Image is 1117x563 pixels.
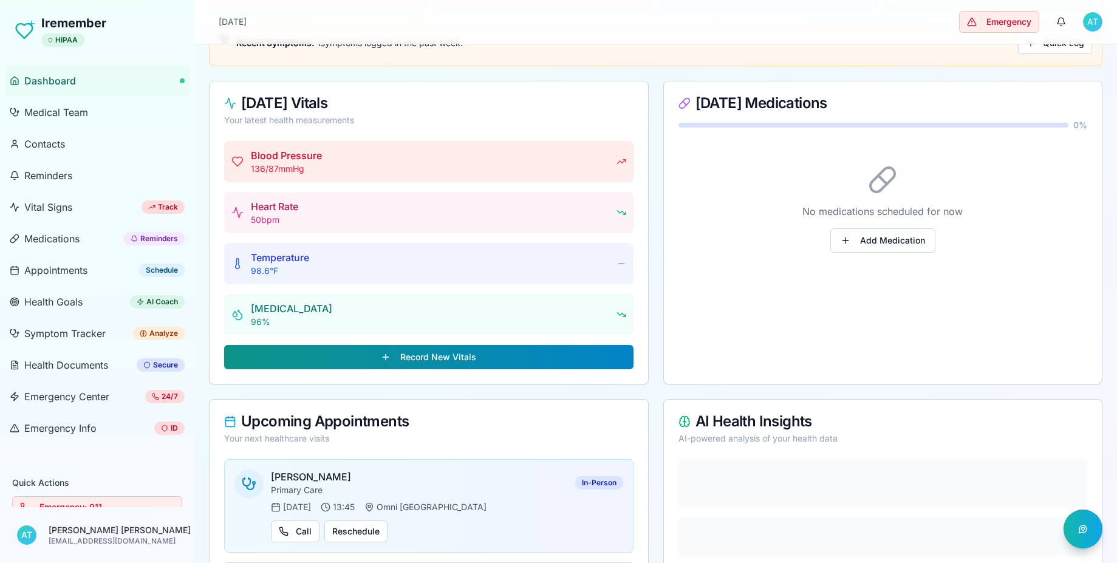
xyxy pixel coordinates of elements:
button: Emergency: 911 [12,496,182,518]
div: HIPAA [41,33,84,47]
a: MedicationsReminders [5,224,190,253]
span: Medical Team [24,105,88,120]
a: Contacts [5,129,190,159]
span: [DATE] [271,501,311,513]
button: Emergency [959,11,1039,33]
span: Health Goals [24,295,83,309]
span: Emergency Info [24,421,97,435]
p: 96 % [251,316,332,328]
p: [DATE] [219,16,247,28]
span: Dashboard [24,73,76,88]
span: Vital Signs [24,200,72,214]
span: Medications [24,231,80,246]
a: Emergency: 911 [12,503,182,514]
span: A T [1083,12,1102,32]
div: 24/7 [145,390,185,403]
p: 50 bpm [251,214,298,226]
a: Health GoalsAI Coach [5,287,190,316]
button: Reschedule [324,520,388,542]
div: Your latest health measurements [224,114,634,126]
span: Emergency Center [24,389,109,404]
span: A T [17,525,36,545]
span: [DATE] Medications [695,96,827,111]
div: ID [154,421,185,435]
div: Schedule [139,264,185,277]
span: Appointments [24,263,87,278]
span: Symptom Tracker [24,326,106,341]
span: Contacts [24,137,65,151]
a: Health DocumentsSecure [5,350,190,380]
div: Track [142,200,185,214]
button: Record New Vitals [224,345,634,369]
span: Reminders [24,168,72,183]
div: AI Coach [130,295,185,309]
div: AI-powered analysis of your health data [678,432,1088,445]
h3: Quick Actions [12,477,182,489]
button: AT[PERSON_NAME] [PERSON_NAME][EMAIL_ADDRESS][DOMAIN_NAME] [10,517,185,553]
div: Your next healthcare visits [224,432,634,445]
p: [PERSON_NAME] [PERSON_NAME] [49,524,177,536]
span: [DATE] Vitals [241,96,327,111]
button: Call [271,520,319,542]
span: Omni [GEOGRAPHIC_DATA] [364,501,487,513]
div: Analyze [133,327,185,340]
p: Heart Rate [251,199,298,214]
a: Medical Team [5,98,190,127]
span: 13:45 [321,501,355,513]
p: [EMAIL_ADDRESS][DOMAIN_NAME] [49,536,177,546]
p: [PERSON_NAME] [271,469,351,484]
p: 136 / 87 mmHg [251,163,322,175]
span: Upcoming Appointments [241,414,409,429]
a: Emergency Center24/7 [5,382,190,411]
button: Add Medication [830,228,935,253]
div: Reminders [124,232,185,245]
p: Primary Care [271,484,351,496]
span: 0 % [1073,119,1087,131]
a: Vital SignsTrack [5,193,190,222]
span: AI Health Insights [695,414,812,429]
a: Emergency InfoID [5,414,190,443]
h1: Iremember [41,15,106,32]
a: Symptom TrackerAnalyze [5,319,190,348]
a: Reminders [5,161,190,190]
p: Temperature [251,250,309,265]
p: 98.6 °F [251,265,309,277]
span: Health Documents [24,358,108,372]
p: No medications scheduled for now [678,204,1088,219]
a: AppointmentsSchedule [5,256,190,285]
p: Blood Pressure [251,148,322,163]
div: Secure [137,358,185,372]
div: In-Person [575,476,623,490]
p: [MEDICAL_DATA] [251,301,332,316]
a: Dashboard [5,66,190,95]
